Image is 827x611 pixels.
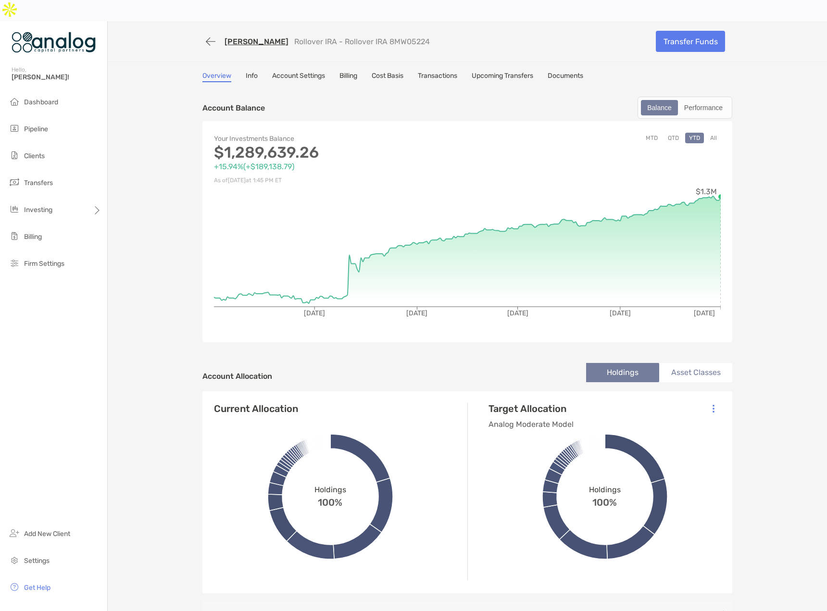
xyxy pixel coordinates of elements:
[9,123,20,134] img: pipeline icon
[24,206,52,214] span: Investing
[214,403,298,414] h4: Current Allocation
[9,581,20,593] img: get-help icon
[294,37,430,46] p: Rollover IRA - Rollover IRA 8MW05224
[656,31,725,52] a: Transfer Funds
[24,557,50,565] span: Settings
[548,72,583,82] a: Documents
[664,133,683,143] button: QTD
[314,485,346,494] span: Holdings
[638,97,732,119] div: segmented control
[225,37,288,46] a: [PERSON_NAME]
[9,203,20,215] img: investing icon
[406,309,427,317] tspan: [DATE]
[9,150,20,161] img: clients icon
[9,176,20,188] img: transfers icon
[592,494,617,508] span: 100%
[24,125,48,133] span: Pipeline
[9,96,20,107] img: dashboard icon
[214,175,467,187] p: As of [DATE] at 1:45 PM ET
[339,72,357,82] a: Billing
[246,72,258,82] a: Info
[24,179,53,187] span: Transfers
[589,485,621,494] span: Holdings
[489,403,574,414] h4: Target Allocation
[685,133,704,143] button: YTD
[24,260,64,268] span: Firm Settings
[214,161,467,173] p: +15.94% ( +$189,138.79 )
[202,72,231,82] a: Overview
[214,147,467,159] p: $1,289,639.26
[472,72,533,82] a: Upcoming Transfers
[202,372,272,381] h4: Account Allocation
[696,187,717,196] tspan: $1.3M
[586,363,659,382] li: Holdings
[12,73,101,81] span: [PERSON_NAME]!
[642,101,677,114] div: Balance
[694,309,715,317] tspan: [DATE]
[24,530,70,538] span: Add New Client
[9,554,20,566] img: settings icon
[24,584,50,592] span: Get Help
[304,309,325,317] tspan: [DATE]
[489,418,574,430] p: Analog Moderate Model
[9,230,20,242] img: billing icon
[610,309,631,317] tspan: [DATE]
[9,527,20,539] img: add_new_client icon
[659,363,732,382] li: Asset Classes
[418,72,457,82] a: Transactions
[372,72,403,82] a: Cost Basis
[713,404,714,413] img: Icon List Menu
[24,233,42,241] span: Billing
[12,25,96,60] img: Zoe Logo
[214,133,467,145] p: Your Investments Balance
[9,257,20,269] img: firm-settings icon
[706,133,721,143] button: All
[272,72,325,82] a: Account Settings
[679,101,728,114] div: Performance
[24,98,58,106] span: Dashboard
[642,133,662,143] button: MTD
[24,152,45,160] span: Clients
[507,309,528,317] tspan: [DATE]
[202,102,265,114] p: Account Balance
[318,494,342,508] span: 100%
